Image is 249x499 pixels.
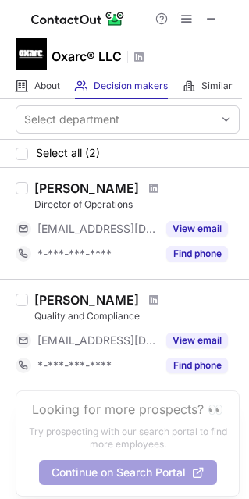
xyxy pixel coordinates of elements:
div: Quality and Compliance [34,309,240,323]
div: [PERSON_NAME] [34,292,139,308]
p: Try prospecting with our search portal to find more employees. [27,426,228,451]
button: Reveal Button [166,221,228,237]
span: Similar [201,80,233,92]
header: Looking for more prospects? 👀 [32,402,223,416]
span: [EMAIL_ADDRESS][DOMAIN_NAME] [37,222,157,236]
span: About [34,80,60,92]
span: Continue on Search Portal [52,466,186,479]
button: Reveal Button [166,246,228,262]
h1: Oxarc® LLC [52,47,122,66]
img: f9f81467638818bd20c073673194ef83 [16,38,47,70]
button: Reveal Button [166,333,228,348]
button: Continue on Search Portal [39,460,217,485]
button: Reveal Button [166,358,228,373]
div: Director of Operations [34,198,240,212]
span: Select all (2) [36,147,100,159]
img: ContactOut v5.3.10 [31,9,125,28]
span: [EMAIL_ADDRESS][DOMAIN_NAME] [37,333,157,348]
div: [PERSON_NAME] [34,180,139,196]
div: Select department [24,112,119,127]
span: Decision makers [94,80,168,92]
